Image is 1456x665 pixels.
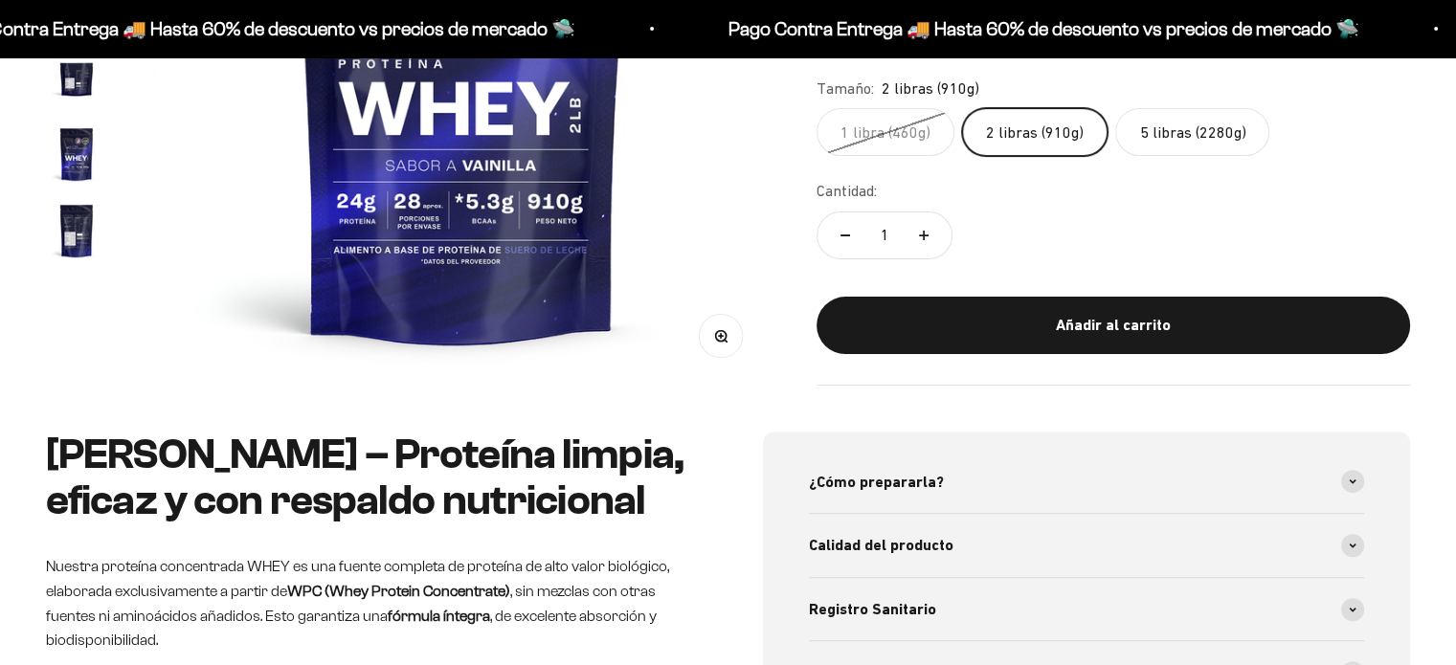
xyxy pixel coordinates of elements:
span: 2 libras (910g) [882,77,979,101]
strong: WPC (Whey Protein Concentrate) [287,583,510,599]
legend: Tamaño: [817,77,874,101]
span: ¿Cómo prepararla? [809,470,944,495]
p: Nuestra proteína concentrada WHEY es una fuente completa de proteína de alto valor biológico, ela... [46,554,694,652]
div: Añadir al carrito [855,313,1372,338]
img: Proteína Whey - Vainilla [46,123,107,185]
h2: [PERSON_NAME] – Proteína limpia, eficaz y con respaldo nutricional [46,432,694,524]
button: Añadir al carrito [817,297,1410,354]
img: Proteína Whey - Vainilla [46,200,107,261]
p: Pago Contra Entrega 🚚 Hasta 60% de descuento vs precios de mercado 🛸 [722,13,1353,44]
button: Ir al artículo 6 [46,123,107,190]
label: Cantidad: [817,179,877,204]
img: Proteína Whey - Vainilla [46,47,107,108]
summary: Calidad del producto [809,514,1365,577]
span: Calidad del producto [809,533,953,558]
button: Reducir cantidad [818,212,873,258]
button: Ir al artículo 5 [46,47,107,114]
strong: fórmula íntegra [388,608,490,624]
summary: Registro Sanitario [809,578,1365,641]
summary: ¿Cómo prepararla? [809,451,1365,514]
button: Aumentar cantidad [896,212,952,258]
span: Registro Sanitario [809,597,936,622]
button: Ir al artículo 7 [46,200,107,267]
